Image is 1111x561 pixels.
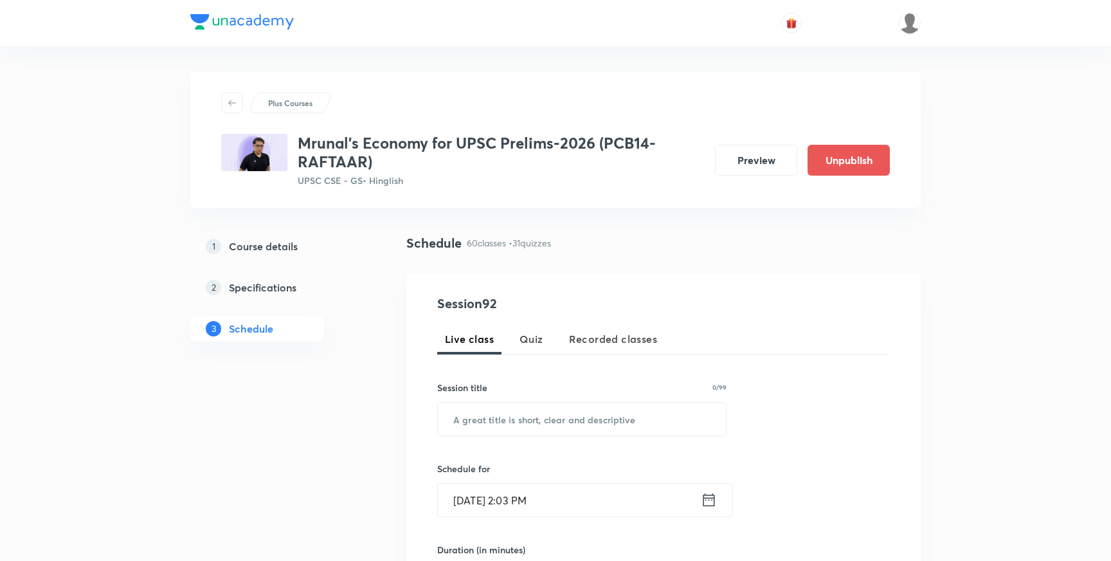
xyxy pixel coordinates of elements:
[298,174,705,187] p: UPSC CSE - GS • Hinglish
[519,331,543,347] span: Quiz
[221,134,287,171] img: 52D19EBF-3429-4257-8382-D1F5A398FBB5_plus.png
[467,236,506,250] p: 60 classes
[268,97,312,109] p: Plus Courses
[712,384,727,391] p: 0/99
[229,280,296,295] h5: Specifications
[229,239,298,254] h5: Course details
[781,13,802,33] button: avatar
[899,12,921,34] img: Ajit
[445,331,494,347] span: Live class
[569,331,657,347] span: Recorded classes
[206,321,221,336] p: 3
[509,236,551,250] p: • 31 quizzes
[298,134,705,171] h3: Mrunal’s Economy for UPSC Prelims-2026 (PCB14-RAFTAAR)
[437,381,487,394] h6: Session title
[437,543,525,556] h6: Duration (in minutes)
[808,145,890,176] button: Unpublish
[715,145,797,176] button: Preview
[406,234,462,253] h4: Schedule
[190,234,365,259] a: 1Course details
[190,14,294,30] img: Company Logo
[190,275,365,300] a: 2Specifications
[206,239,221,254] p: 1
[786,17,797,29] img: avatar
[437,294,672,313] h4: Session 92
[229,321,273,336] h5: Schedule
[206,280,221,295] p: 2
[438,403,726,436] input: A great title is short, clear and descriptive
[437,462,727,475] h6: Schedule for
[190,14,294,33] a: Company Logo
